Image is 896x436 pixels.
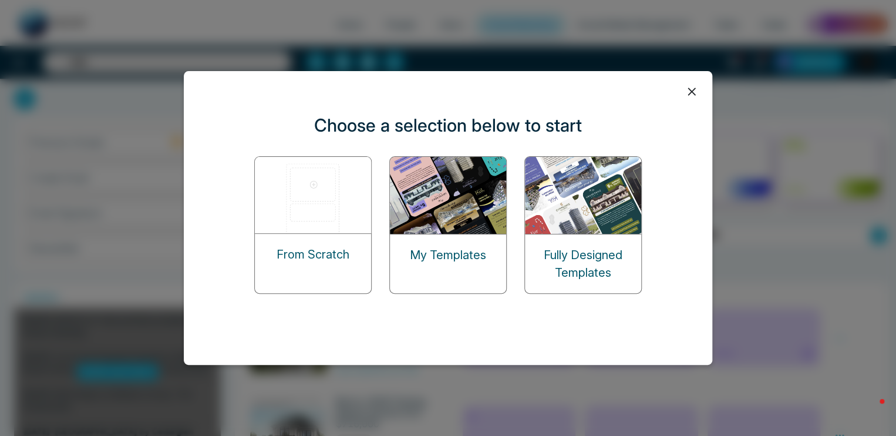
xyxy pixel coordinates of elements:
[277,246,349,263] p: From Scratch
[390,157,507,234] img: my-templates.png
[525,246,641,281] p: Fully Designed Templates
[410,246,486,264] p: My Templates
[314,112,582,139] p: Choose a selection below to start
[856,396,884,424] iframe: Intercom live chat
[525,157,642,234] img: designed-templates.png
[255,157,372,233] img: start-from-scratch.png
